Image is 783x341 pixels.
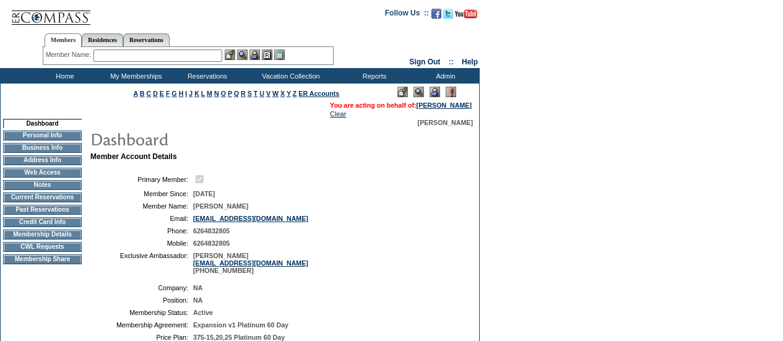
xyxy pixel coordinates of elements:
span: Expansion v1 Platinum 60 Day [193,321,288,329]
td: Current Reservations [3,192,82,202]
a: H [179,90,184,97]
td: Exclusive Ambassador: [95,252,188,274]
td: Mobile: [95,240,188,247]
span: NA [193,296,202,304]
a: X [280,90,285,97]
a: Y [287,90,291,97]
a: I [185,90,187,97]
img: Become our fan on Facebook [431,9,441,19]
a: B [140,90,145,97]
img: View Mode [413,87,424,97]
img: Impersonate [430,87,440,97]
td: Credit Card Info [3,217,82,227]
img: b_edit.gif [225,50,235,60]
td: Phone: [95,227,188,235]
a: C [146,90,151,97]
span: :: [449,58,454,66]
td: Price Plan: [95,334,188,341]
a: M [207,90,212,97]
a: ER Accounts [298,90,339,97]
a: [PERSON_NAME] [417,101,472,109]
a: U [259,90,264,97]
td: Notes [3,180,82,190]
a: F [166,90,170,97]
a: G [171,90,176,97]
td: Reservations [170,68,241,84]
td: Member Since: [95,190,188,197]
td: Company: [95,284,188,291]
span: [PERSON_NAME] [193,202,248,210]
img: b_calculator.gif [274,50,285,60]
img: pgTtlDashboard.gif [90,126,337,151]
a: P [228,90,232,97]
a: T [254,90,258,97]
td: Past Reservations [3,205,82,215]
td: Membership Share [3,254,82,264]
a: Q [234,90,239,97]
td: Position: [95,296,188,304]
span: NA [193,284,202,291]
td: Web Access [3,168,82,178]
div: Member Name: [46,50,93,60]
td: Membership Status: [95,309,188,316]
a: K [194,90,199,97]
td: Follow Us :: [385,7,429,22]
a: W [272,90,279,97]
span: 375-15,20,25 Platinum 60 Day [193,334,285,341]
a: S [248,90,252,97]
td: Reports [337,68,409,84]
img: Reservations [262,50,272,60]
a: N [214,90,219,97]
img: Log Concern/Member Elevation [446,87,456,97]
td: Membership Details [3,230,82,240]
b: Member Account Details [90,152,177,161]
span: [PERSON_NAME] [PHONE_NUMBER] [193,252,308,274]
td: Dashboard [3,119,82,128]
span: [PERSON_NAME] [418,119,473,126]
span: [DATE] [193,190,215,197]
a: Z [293,90,297,97]
a: A [134,90,138,97]
a: [EMAIL_ADDRESS][DOMAIN_NAME] [193,215,308,222]
td: Primary Member: [95,173,188,185]
a: Subscribe to our YouTube Channel [455,12,477,20]
a: Become our fan on Facebook [431,12,441,20]
span: You are acting on behalf of: [330,101,472,109]
a: D [153,90,158,97]
td: Email: [95,215,188,222]
td: Vacation Collection [241,68,337,84]
a: Follow us on Twitter [443,12,453,20]
td: Personal Info [3,131,82,140]
img: Edit Mode [397,87,408,97]
a: [EMAIL_ADDRESS][DOMAIN_NAME] [193,259,308,267]
img: View [237,50,248,60]
a: O [221,90,226,97]
a: Help [462,58,478,66]
td: Member Name: [95,202,188,210]
td: Home [28,68,99,84]
td: Business Info [3,143,82,153]
a: Sign Out [409,58,440,66]
a: L [201,90,205,97]
a: Residences [82,33,123,46]
a: J [189,90,193,97]
img: Subscribe to our YouTube Channel [455,9,477,19]
td: Admin [409,68,480,84]
a: Reservations [123,33,170,46]
a: E [160,90,164,97]
td: My Memberships [99,68,170,84]
a: Clear [330,110,346,118]
td: CWL Requests [3,242,82,252]
td: Membership Agreement: [95,321,188,329]
span: 6264832805 [193,227,230,235]
a: Members [45,33,82,47]
td: Address Info [3,155,82,165]
span: Active [193,309,213,316]
img: Impersonate [249,50,260,60]
a: V [266,90,270,97]
img: Follow us on Twitter [443,9,453,19]
span: 6264832805 [193,240,230,247]
a: R [241,90,246,97]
